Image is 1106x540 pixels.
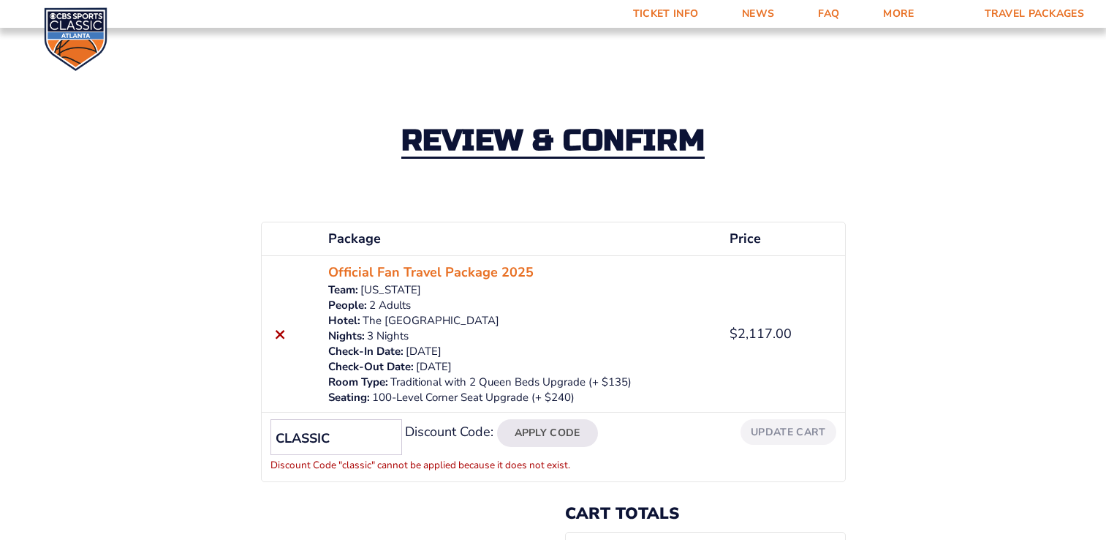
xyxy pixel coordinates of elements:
[328,390,713,405] p: 100-Level Corner Seat Upgrade (+ $240)
[328,359,414,375] dt: Check-Out Date:
[405,423,493,440] label: Discount Code:
[44,7,107,71] img: CBS Sports Classic
[328,313,713,329] p: The [GEOGRAPHIC_DATA]
[328,390,370,405] dt: Seating:
[328,298,713,313] p: 2 Adults
[328,329,365,344] dt: Nights:
[328,344,713,359] p: [DATE]
[328,375,713,390] p: Traditional with 2 Queen Beds Upgrade (+ $135)
[270,324,290,344] a: Remove this item
[328,282,713,298] p: [US_STATE]
[328,344,404,359] dt: Check-In Date:
[328,313,360,329] dt: Hotel:
[401,126,705,159] h2: Review & Confirm
[328,282,358,298] dt: Team:
[730,325,792,342] bdi: 2,117.00
[328,359,713,375] p: [DATE]
[270,455,598,475] p: Discount Code "classic" cannot be applied because it does not exist.
[328,298,367,313] dt: People:
[721,222,844,255] th: Price
[565,504,846,523] h2: Cart totals
[730,325,738,342] span: $
[270,419,402,455] input: Discount Code
[328,375,388,390] dt: Room Type:
[328,263,534,282] a: Official Fan Travel Package 2025
[328,329,713,344] p: 3 Nights
[741,419,836,445] button: Update cart
[319,222,721,255] th: Package
[497,419,598,447] button: Apply Code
